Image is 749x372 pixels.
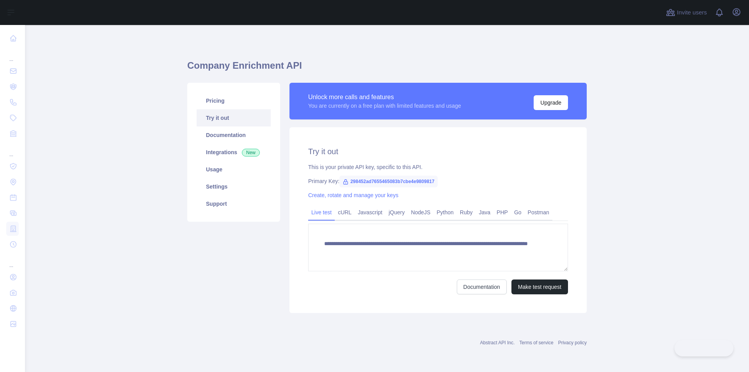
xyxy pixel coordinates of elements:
[493,206,511,219] a: PHP
[6,142,19,158] div: ...
[197,109,271,126] a: Try it out
[457,206,476,219] a: Ruby
[534,95,568,110] button: Upgrade
[197,144,271,161] a: Integrations New
[335,206,355,219] a: cURL
[511,206,525,219] a: Go
[197,195,271,212] a: Support
[242,149,260,157] span: New
[677,8,707,17] span: Invite users
[197,178,271,195] a: Settings
[385,206,408,219] a: jQuery
[197,161,271,178] a: Usage
[664,6,708,19] button: Invite users
[525,206,552,219] a: Postman
[558,340,587,345] a: Privacy policy
[433,206,457,219] a: Python
[480,340,515,345] a: Abstract API Inc.
[308,163,568,171] div: This is your private API key, specific to this API.
[197,126,271,144] a: Documentation
[6,253,19,269] div: ...
[519,340,553,345] a: Terms of service
[308,192,398,198] a: Create, rotate and manage your keys
[187,59,587,78] h1: Company Enrichment API
[511,279,568,294] button: Make test request
[339,176,438,187] span: 298452ad7655465083b7cbe4e9809817
[197,92,271,109] a: Pricing
[674,340,733,356] iframe: Toggle Customer Support
[308,206,335,219] a: Live test
[308,146,568,157] h2: Try it out
[308,102,461,110] div: You are currently on a free plan with limited features and usage
[355,206,385,219] a: Javascript
[476,206,494,219] a: Java
[6,47,19,62] div: ...
[308,93,461,102] div: Unlock more calls and features
[308,177,568,185] div: Primary Key:
[408,206,433,219] a: NodeJS
[457,279,507,294] a: Documentation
